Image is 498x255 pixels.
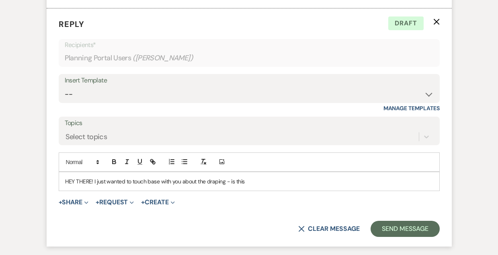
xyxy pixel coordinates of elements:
a: Manage Templates [383,105,440,112]
p: Recipients* [65,40,434,50]
div: Select topics [66,131,107,142]
span: + [141,199,145,206]
label: Topics [65,117,434,129]
div: Planning Portal Users [65,50,434,66]
div: Insert Template [65,75,434,86]
span: + [59,199,62,206]
button: Clear message [298,226,359,232]
span: Draft [388,16,424,30]
span: Reply [59,19,84,29]
button: Create [141,199,174,206]
button: Request [96,199,134,206]
span: + [96,199,99,206]
span: ( [PERSON_NAME] ) [133,53,193,64]
button: Share [59,199,89,206]
p: HEY THERE! I just wanted to touch base with you about the draping - is this [65,177,433,186]
button: Send Message [371,221,439,237]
